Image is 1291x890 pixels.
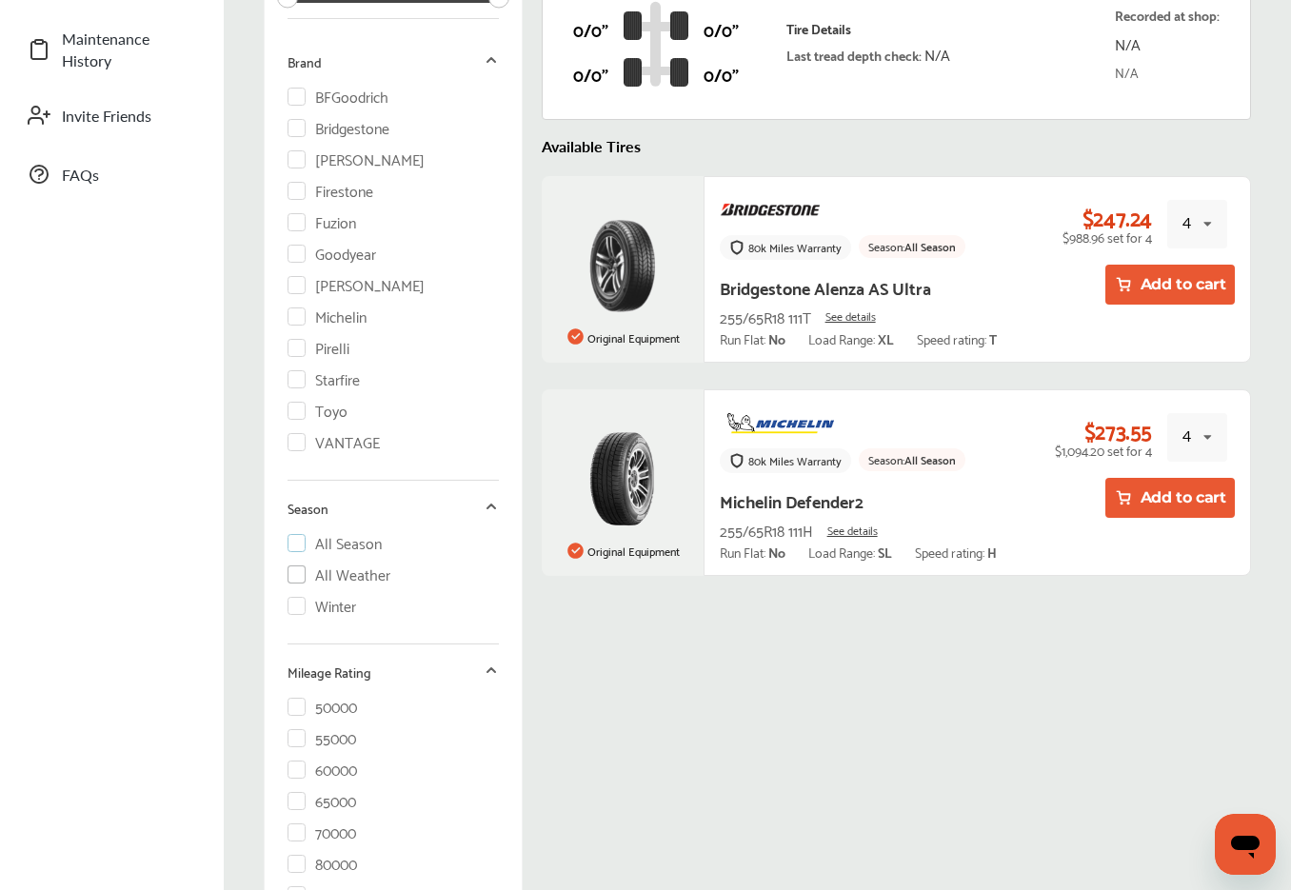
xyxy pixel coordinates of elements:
[1105,478,1236,518] button: Add to cart
[904,236,956,256] span: All Season
[288,339,350,355] label: Pirelli
[704,14,739,44] p: 0/0"
[17,90,205,140] a: Invite Friends
[720,192,820,227] img: 968102cd18d8351db8fc35f7a148146d7957abad.png
[288,534,383,550] label: All Season
[288,54,322,69] p: Brand
[288,823,357,840] label: 70000
[748,454,842,467] div: 80k Miles Warranty
[704,59,739,89] p: 0/0"
[288,150,426,167] label: [PERSON_NAME]
[288,245,377,261] label: Goodyear
[729,240,745,255] img: warranty-logo.58a969ef.svg
[827,524,878,537] a: See details
[288,213,357,229] label: Fuzion
[1115,30,1220,56] p: N/A
[720,272,931,302] div: Bridgestone Alenza AS Ultra
[288,855,358,871] label: 80000
[825,306,876,326] span: See details
[1182,211,1191,233] div: 4
[1105,265,1236,305] button: Add to cart
[1115,4,1220,26] p: Recorded at shop:
[868,449,904,469] span: Season:
[288,792,357,808] label: 65000
[288,597,357,613] label: Winter
[573,14,608,44] p: 0/0"
[288,402,348,418] label: Toyo
[288,729,357,745] label: 55000
[987,541,997,563] strong: H
[878,327,894,349] strong: XL
[288,307,367,324] label: Michelin
[288,119,390,135] label: Bridgestone
[915,544,997,560] div: Speed rating:
[542,135,1252,157] p: Available Tires
[288,501,328,516] p: Season
[786,41,950,67] p: Last tread depth check:
[768,541,785,563] strong: No
[588,218,657,313] img: bridgestone_alenza_as_ultra_7abd8ffebc10d0e16690dd631557d497.jpeg
[768,327,785,349] strong: No
[924,41,950,67] span: N/A
[562,536,684,566] div: Original Equipment
[720,331,785,346] div: Run Flat:
[1055,443,1152,458] div: $1,094.20 set for 4
[17,149,205,199] a: FAQs
[562,323,684,353] div: Original Equipment
[808,544,892,560] div: Load Range:
[720,485,864,515] div: Michelin Defender2
[288,698,358,714] label: 50000
[1115,61,1220,83] p: N/A
[1084,418,1152,443] div: $273.55
[288,88,389,104] label: BFGoodrich
[573,59,608,89] p: 0/0"
[917,331,997,346] div: Speed rating:
[288,565,391,582] label: All Weather
[62,105,195,127] span: Invite Friends
[748,241,842,254] div: 80k Miles Warranty
[720,304,811,329] span: 255/65R18 111T
[1182,425,1191,446] div: 4
[989,327,997,349] strong: T
[288,664,371,680] p: Mileage Rating
[786,21,950,36] p: Tire Details
[288,182,374,198] label: Firestone
[589,431,655,526] img: mn_defender2_l.jpg
[720,405,842,441] img: 2de9fac6924f23dd63ea9af35a700f291355919f.png
[288,433,381,449] label: VANTAGE
[808,331,894,346] div: Load Range:
[1082,205,1152,229] div: $247.24
[1063,229,1152,245] div: $988.96 set for 4
[1215,814,1276,875] iframe: Button to launch messaging window
[62,28,195,71] span: Maintenance History
[825,309,876,323] a: See details
[878,541,892,563] strong: SL
[720,517,813,543] span: 255/65R18 111H
[62,164,195,186] span: FAQs
[624,1,688,87] img: tire_track_logo.b900bcbc.svg
[17,18,205,81] a: Maintenance History
[729,453,745,468] img: warranty-logo.58a969ef.svg
[720,544,785,560] div: Run Flat:
[827,520,878,540] span: See details
[288,370,361,386] label: Starfire
[904,449,956,469] span: All Season
[288,761,358,777] label: 60000
[868,236,904,256] span: Season:
[288,276,426,292] label: [PERSON_NAME]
